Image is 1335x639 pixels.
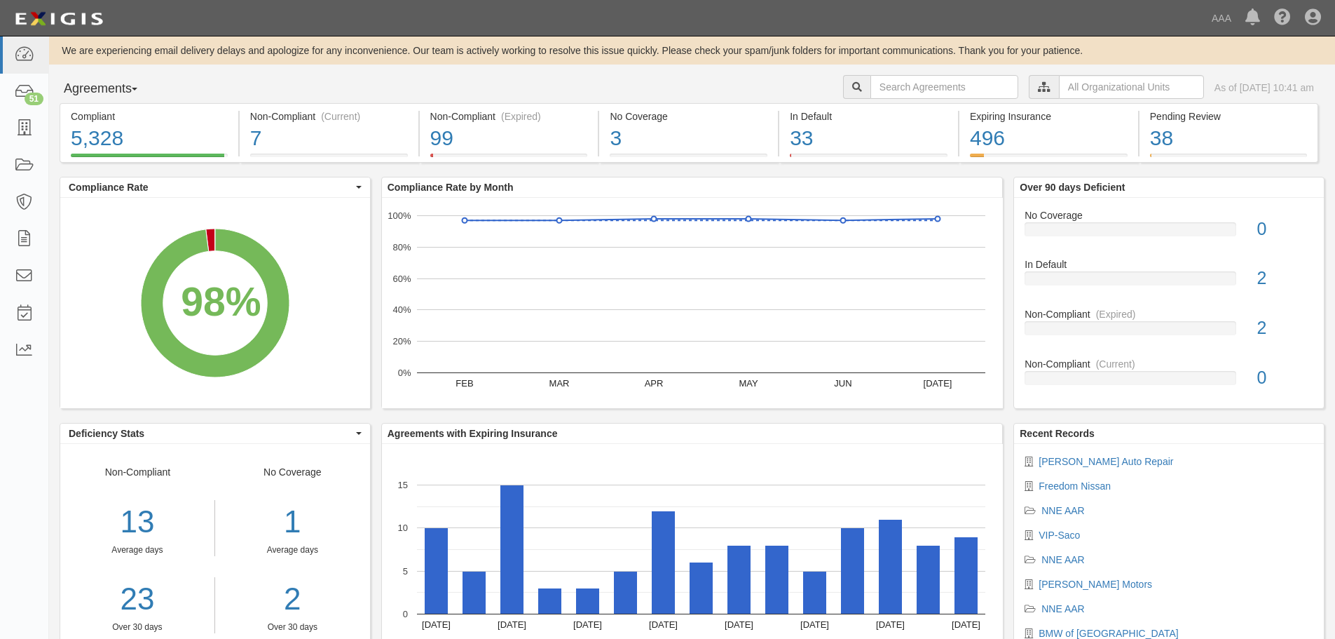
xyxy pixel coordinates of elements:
[1059,75,1204,99] input: All Organizational Units
[1039,628,1178,639] a: BMW of [GEOGRAPHIC_DATA]
[215,465,370,633] div: No Coverage
[876,619,905,630] text: [DATE]
[226,621,360,633] div: Over 30 days
[1014,357,1324,371] div: Non-Compliant
[69,180,352,194] span: Compliance Rate
[1247,316,1324,341] div: 2
[1039,579,1152,590] a: [PERSON_NAME] Motors
[599,154,778,165] a: No Coverage3
[1025,208,1313,258] a: No Coverage0
[1150,109,1307,123] div: Pending Review
[1039,530,1080,541] a: VIP-Saco
[779,154,958,165] a: In Default33
[71,123,228,154] div: 5,328
[420,154,598,165] a: Non-Compliant(Expired)99
[60,75,165,103] button: Agreements
[610,123,767,154] div: 3
[970,109,1128,123] div: Expiring Insurance
[226,500,360,544] div: 1
[60,154,238,165] a: Compliant5,328
[226,544,360,556] div: Average days
[1247,365,1324,391] div: 0
[1150,123,1307,154] div: 38
[1020,182,1125,193] b: Over 90 days Deficient
[60,424,370,443] button: Deficiency Stats
[397,368,411,378] text: 0%
[60,465,215,633] div: Non-Compliant
[1205,4,1238,32] a: AAA
[1139,154,1318,165] a: Pending Review38
[456,378,473,389] text: FEB
[397,523,407,533] text: 10
[573,619,602,630] text: [DATE]
[60,621,214,633] div: Over 30 days
[1096,307,1136,321] div: (Expired)
[1039,456,1173,467] a: [PERSON_NAME] Auto Repair
[1014,307,1324,321] div: Non-Compliant
[1214,81,1314,95] div: As of [DATE] 10:41 am
[60,177,370,197] button: Compliance Rate
[1041,554,1084,565] a: NNE AAR
[870,75,1018,99] input: Search Agreements
[549,378,569,389] text: MAR
[725,619,753,630] text: [DATE]
[403,609,408,619] text: 0
[1039,480,1111,492] a: Freedom Nissan
[1041,603,1084,614] a: NNE AAR
[392,304,411,315] text: 40%
[71,109,228,123] div: Compliant
[1096,357,1135,371] div: (Current)
[1041,505,1084,516] a: NNE AAR
[610,109,767,123] div: No Coverage
[501,109,541,123] div: (Expired)
[388,428,558,439] b: Agreements with Expiring Insurance
[382,198,1003,408] svg: A chart.
[923,378,952,389] text: [DATE]
[250,109,408,123] div: Non-Compliant (Current)
[321,109,360,123] div: (Current)
[1274,10,1291,27] i: Help Center - Complianz
[403,565,408,576] text: 5
[1247,266,1324,291] div: 2
[69,426,352,440] span: Deficiency Stats
[970,123,1128,154] div: 496
[430,109,588,123] div: Non-Compliant (Expired)
[790,109,947,123] div: In Default
[739,378,758,389] text: MAY
[1025,257,1313,307] a: In Default2
[60,544,214,556] div: Average days
[388,182,514,193] b: Compliance Rate by Month
[1025,307,1313,357] a: Non-Compliant(Expired)2
[60,577,214,621] a: 23
[1014,208,1324,222] div: No Coverage
[388,210,411,221] text: 100%
[49,43,1335,58] div: We are experiencing email delivery delays and apologize for any inconvenience. Our team is active...
[60,500,214,544] div: 13
[250,123,408,154] div: 7
[226,577,360,621] a: 2
[430,123,588,154] div: 99
[422,619,451,630] text: [DATE]
[397,480,407,490] text: 15
[392,242,411,253] text: 80%
[498,619,526,630] text: [DATE]
[240,154,418,165] a: Non-Compliant(Current)7
[1020,428,1095,439] b: Recent Records
[800,619,829,630] text: [DATE]
[60,198,370,408] svg: A chart.
[392,273,411,283] text: 60%
[181,274,261,331] div: 98%
[1014,257,1324,271] div: In Default
[834,378,851,389] text: JUN
[644,378,663,389] text: APR
[1247,217,1324,242] div: 0
[959,154,1138,165] a: Expiring Insurance496
[790,123,947,154] div: 33
[392,336,411,347] text: 20%
[649,619,678,630] text: [DATE]
[25,93,43,105] div: 51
